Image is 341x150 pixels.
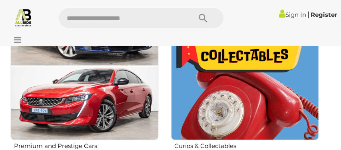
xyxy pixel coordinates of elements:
[14,141,159,150] h2: Premium and Prestige Cars
[183,8,223,28] button: Search
[279,11,306,18] a: Sign In
[175,141,319,150] h2: Curios & Collectables
[14,8,33,27] img: Allbids.com.au
[311,11,337,18] a: Register
[307,10,309,19] span: |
